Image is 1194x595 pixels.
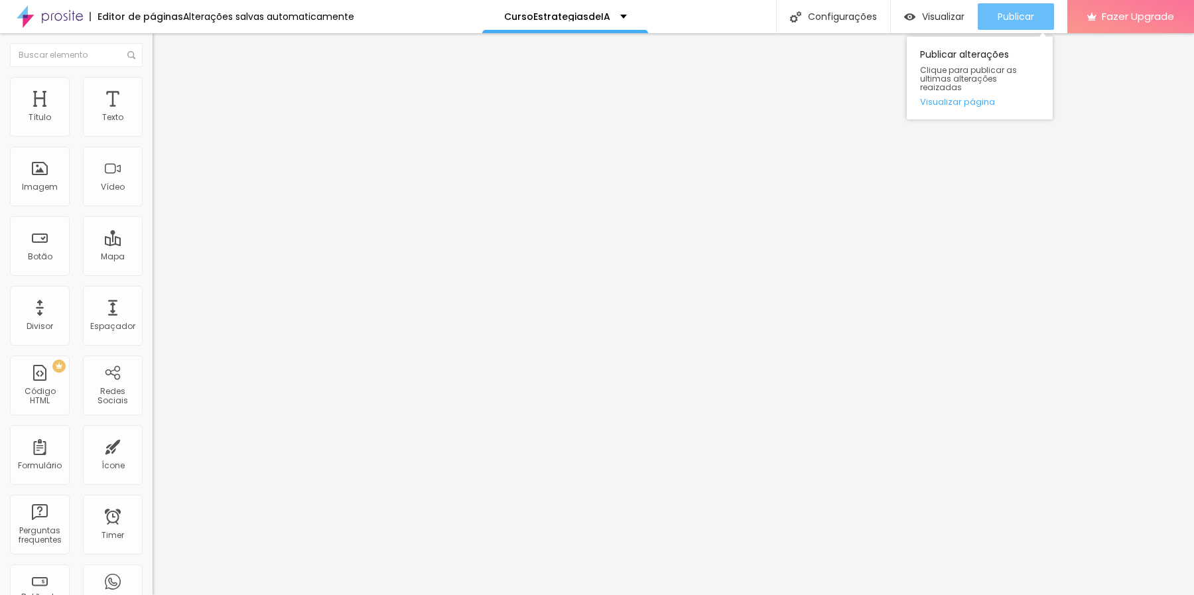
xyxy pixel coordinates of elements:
[13,526,66,545] div: Perguntas frequentes
[153,33,1194,595] iframe: Editor
[978,3,1054,30] button: Publicar
[90,322,135,331] div: Espaçador
[10,43,143,67] input: Buscar elemento
[101,531,124,540] div: Timer
[920,66,1039,92] span: Clique para publicar as ultimas alterações reaizadas
[13,387,66,406] div: Código HTML
[29,113,51,122] div: Título
[920,98,1039,106] a: Visualizar página
[28,252,52,261] div: Botão
[102,113,123,122] div: Texto
[904,11,915,23] img: view-1.svg
[101,182,125,192] div: Vídeo
[183,12,354,21] div: Alterações salvas automaticamente
[790,11,801,23] img: Icone
[22,182,58,192] div: Imagem
[101,252,125,261] div: Mapa
[907,36,1053,119] div: Publicar alterações
[891,3,978,30] button: Visualizar
[86,387,139,406] div: Redes Sociais
[922,11,964,22] span: Visualizar
[101,461,125,470] div: Ícone
[998,11,1034,22] span: Publicar
[504,12,610,21] p: CursoEstrategiasdeIA
[27,322,53,331] div: Divisor
[127,51,135,59] img: Icone
[90,12,183,21] div: Editor de páginas
[1102,11,1174,22] span: Fazer Upgrade
[18,461,62,470] div: Formulário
